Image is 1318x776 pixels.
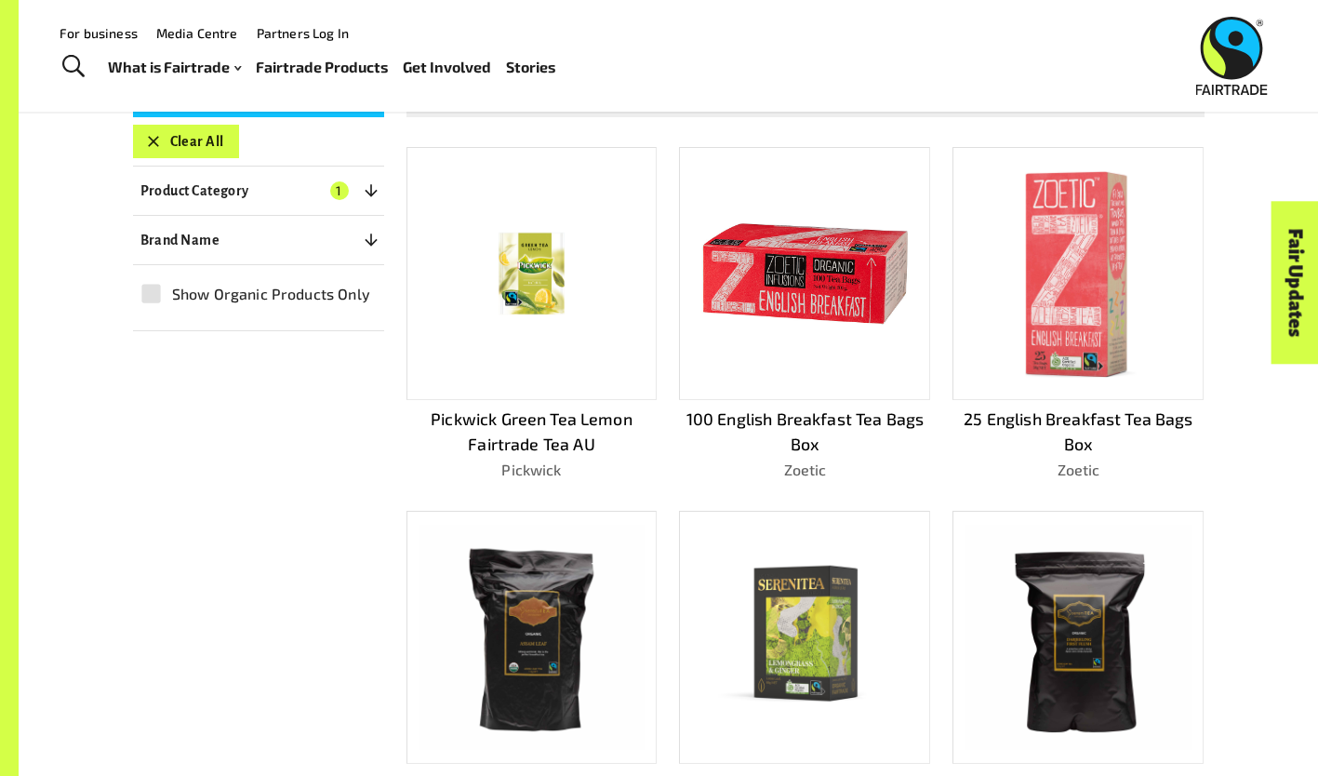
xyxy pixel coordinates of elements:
button: Brand Name [133,223,384,257]
span: Show Organic Products Only [172,283,370,305]
button: Product Category [133,174,384,207]
p: Product Category [140,180,249,202]
p: Brand Name [140,229,220,251]
p: 25 English Breakfast Tea Bags Box [952,407,1204,456]
a: Get Involved [403,54,491,81]
p: Pickwick Green Tea Lemon Fairtrade Tea AU [406,407,658,456]
a: Pickwick Green Tea Lemon Fairtrade Tea AUPickwick [406,147,658,481]
a: Media Centre [156,25,238,41]
a: 100 English Breakfast Tea Bags BoxZoetic [679,147,930,481]
button: Clear All [133,125,239,158]
p: Pickwick [406,459,658,481]
p: Zoetic [952,459,1204,481]
a: 25 English Breakfast Tea Bags BoxZoetic [952,147,1204,481]
a: What is Fairtrade [108,54,241,81]
img: Fairtrade Australia New Zealand logo [1196,17,1268,95]
a: Stories [506,54,555,81]
a: Fairtrade Products [256,54,388,81]
p: 100 English Breakfast Tea Bags Box [679,407,930,456]
p: Zoetic [679,459,930,481]
a: Toggle Search [50,44,96,90]
a: For business [60,25,138,41]
a: Partners Log In [257,25,349,41]
span: 1 [330,181,349,200]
